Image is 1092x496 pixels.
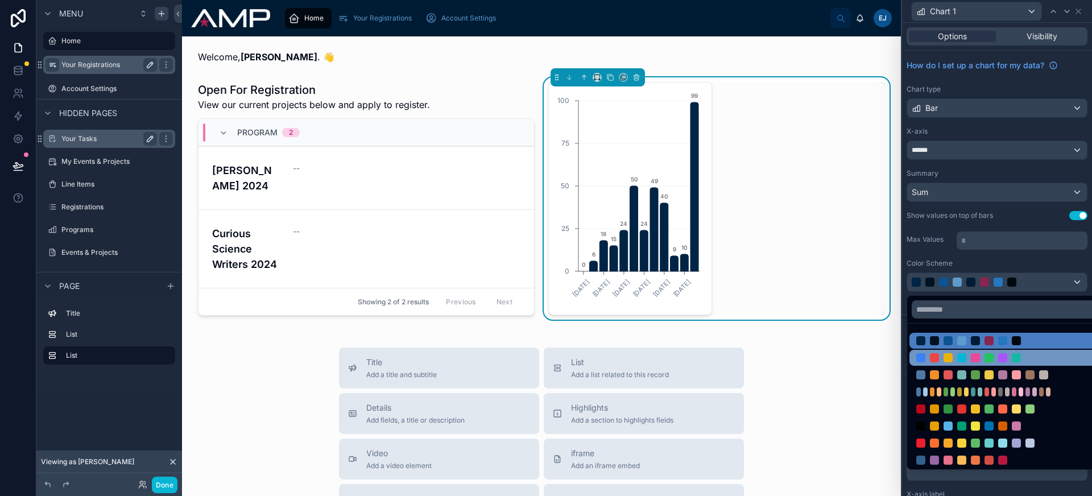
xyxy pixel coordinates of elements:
[61,180,173,189] label: Line Items
[66,330,171,339] label: List
[571,370,669,379] span: Add a list related to this record
[66,309,171,318] label: Title
[672,278,692,298] text: [DATE]
[673,246,676,253] text: 9
[561,224,569,233] tspan: 25
[61,202,173,212] label: Registrations
[366,448,432,459] span: Video
[561,181,569,190] tspan: 50
[358,297,429,307] span: Showing 2 of 2 results
[571,357,669,368] span: List
[43,175,175,193] a: Line Items
[59,108,117,119] span: Hidden pages
[441,14,496,23] span: Account Settings
[43,221,175,239] a: Programs
[651,278,672,298] text: [DATE]
[422,8,504,28] a: Account Settings
[353,14,412,23] span: Your Registrations
[279,6,830,31] div: scrollable content
[366,357,437,368] span: Title
[571,402,673,414] span: Highlights
[366,402,465,414] span: Details
[61,134,152,143] label: Your Tasks
[366,461,432,470] span: Add a video element
[43,243,175,262] a: Events & Projects
[544,348,744,388] button: ListAdd a list related to this record
[879,14,887,23] span: EJ
[565,267,569,275] tspan: 0
[561,139,569,147] tspan: 75
[61,248,173,257] label: Events & Projects
[571,448,640,459] span: iframe
[43,130,175,148] a: Your Tasks
[61,84,173,93] label: Account Settings
[339,393,539,434] button: DetailsAdd fields, a title or description
[620,220,627,227] text: 24
[41,457,134,466] span: Viewing as [PERSON_NAME]
[556,89,705,308] div: chart
[366,416,465,425] span: Add fields, a title or description
[681,244,687,251] text: 10
[339,348,539,388] button: TitleAdd a title and subtitle
[289,128,293,137] div: 2
[61,60,152,69] label: Your Registrations
[611,278,631,298] text: [DATE]
[631,176,638,183] text: 50
[43,80,175,98] a: Account Settings
[191,9,270,27] img: App logo
[571,416,673,425] span: Add a section to highlights fields
[43,32,175,50] a: Home
[304,14,324,23] span: Home
[660,193,668,200] text: 40
[152,477,177,493] button: Done
[557,96,569,105] tspan: 100
[66,351,166,360] label: List
[631,278,652,298] text: [DATE]
[339,439,539,480] button: VideoAdd a video element
[592,251,595,258] text: 6
[334,8,420,28] a: Your Registrations
[544,393,744,434] button: HighlightsAdd a section to highlights fields
[43,152,175,171] a: My Events & Projects
[611,235,617,242] text: 15
[43,198,175,216] a: Registrations
[571,461,640,470] span: Add an iframe embed
[61,36,168,46] label: Home
[691,92,698,99] text: 99
[651,177,658,184] text: 49
[285,8,332,28] a: Home
[366,370,437,379] span: Add a title and subtitle
[59,8,83,19] span: Menu
[544,439,744,480] button: iframeAdd an iframe embed
[61,157,173,166] label: My Events & Projects
[237,127,278,138] span: Program
[601,230,606,237] text: 18
[59,280,80,292] span: Page
[591,278,611,298] text: [DATE]
[43,56,175,74] a: Your Registrations
[61,225,173,234] label: Programs
[582,261,585,268] text: 0
[36,299,182,376] div: scrollable content
[640,220,648,227] text: 24
[570,278,591,298] text: [DATE]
